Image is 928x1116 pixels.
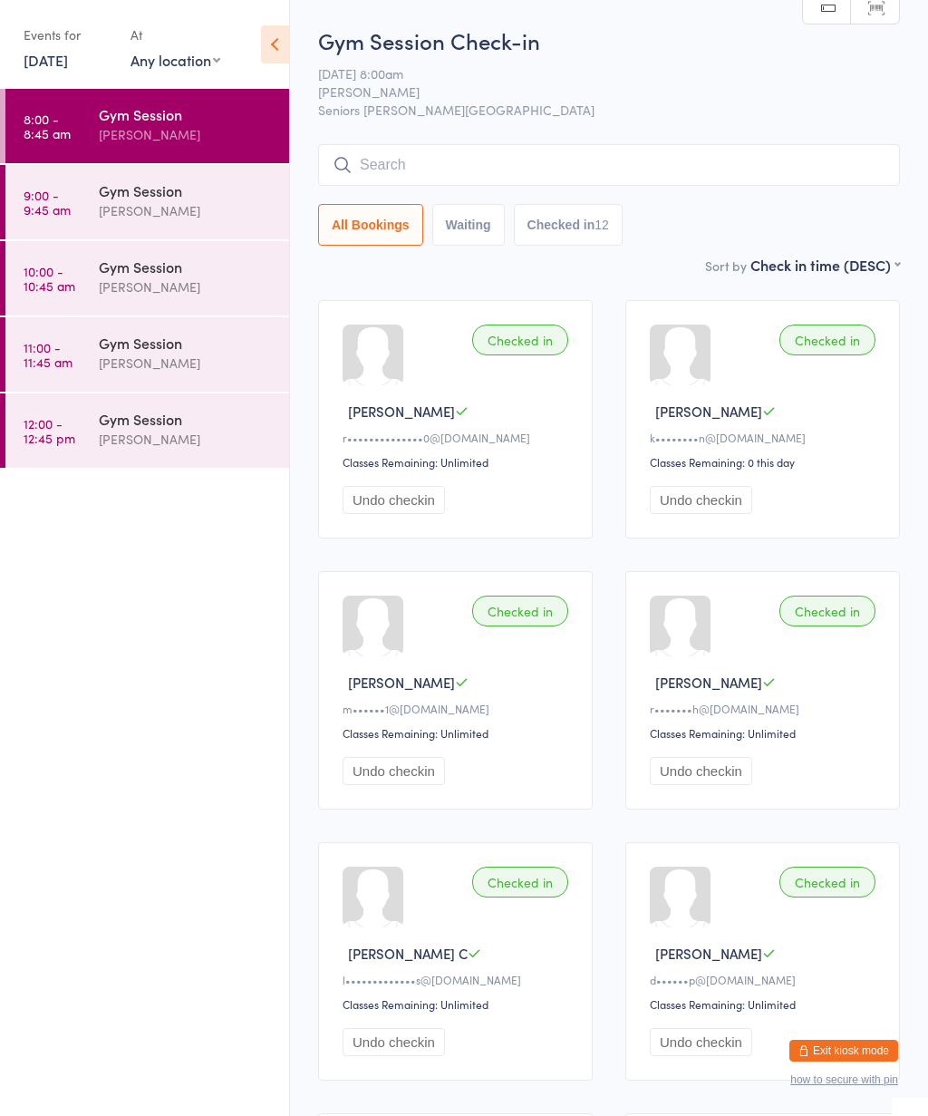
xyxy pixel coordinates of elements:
span: [PERSON_NAME] C [348,944,468,963]
button: Undo checkin [650,1028,752,1056]
time: 8:00 - 8:45 am [24,112,71,141]
div: [PERSON_NAME] [99,124,274,145]
button: how to secure with pin [790,1073,898,1086]
div: Checked in [779,867,875,898]
h2: Gym Session Check-in [318,25,900,55]
div: Events for [24,20,112,50]
div: Classes Remaining: Unlimited [650,725,881,741]
div: Classes Remaining: Unlimited [343,725,574,741]
button: All Bookings [318,204,423,246]
button: Undo checkin [343,757,445,785]
a: [DATE] [24,50,68,70]
span: [PERSON_NAME] [348,402,455,421]
div: [PERSON_NAME] [99,200,274,221]
div: Checked in [472,596,568,626]
div: Checked in [779,596,875,626]
div: d••••••p@[DOMAIN_NAME] [650,972,881,987]
div: Gym Session [99,333,274,353]
span: [PERSON_NAME] [655,673,762,692]
span: [PERSON_NAME] [655,944,762,963]
button: Waiting [432,204,505,246]
div: Classes Remaining: 0 this day [650,454,881,470]
div: m••••••1@[DOMAIN_NAME] [343,701,574,716]
span: [DATE] 8:00am [318,64,872,82]
div: r••••••••••••••0@[DOMAIN_NAME] [343,430,574,445]
button: Exit kiosk mode [789,1040,898,1062]
input: Search [318,144,900,186]
div: r•••••••h@[DOMAIN_NAME] [650,701,881,716]
span: Seniors [PERSON_NAME][GEOGRAPHIC_DATA] [318,101,900,119]
button: Undo checkin [343,486,445,514]
div: [PERSON_NAME] [99,353,274,374]
div: Checked in [779,325,875,355]
span: [PERSON_NAME] [655,402,762,421]
button: Checked in12 [514,204,623,246]
time: 12:00 - 12:45 pm [24,416,75,445]
div: Gym Session [99,409,274,429]
div: At [130,20,220,50]
div: Classes Remaining: Unlimited [343,996,574,1012]
div: l•••••••••••••s@[DOMAIN_NAME] [343,972,574,987]
div: Gym Session [99,104,274,124]
label: Sort by [705,257,747,275]
button: Undo checkin [343,1028,445,1056]
div: k••••••••n@[DOMAIN_NAME] [650,430,881,445]
a: 10:00 -10:45 amGym Session[PERSON_NAME] [5,241,289,315]
button: Undo checkin [650,486,752,514]
a: 9:00 -9:45 amGym Session[PERSON_NAME] [5,165,289,239]
div: Classes Remaining: Unlimited [343,454,574,470]
span: [PERSON_NAME] [318,82,872,101]
a: 8:00 -8:45 amGym Session[PERSON_NAME] [5,89,289,163]
div: Classes Remaining: Unlimited [650,996,881,1012]
span: [PERSON_NAME] [348,673,455,692]
a: 11:00 -11:45 amGym Session[PERSON_NAME] [5,317,289,392]
div: [PERSON_NAME] [99,277,274,297]
div: 12 [594,218,609,232]
time: 10:00 - 10:45 am [24,264,75,293]
div: Checked in [472,325,568,355]
div: Gym Session [99,257,274,277]
time: 9:00 - 9:45 am [24,188,71,217]
div: Any location [130,50,220,70]
a: 12:00 -12:45 pmGym Session[PERSON_NAME] [5,393,289,468]
button: Undo checkin [650,757,752,785]
div: Check in time (DESC) [750,255,900,275]
div: [PERSON_NAME] [99,429,274,450]
time: 11:00 - 11:45 am [24,340,72,369]
div: Gym Session [99,180,274,200]
div: Checked in [472,867,568,898]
